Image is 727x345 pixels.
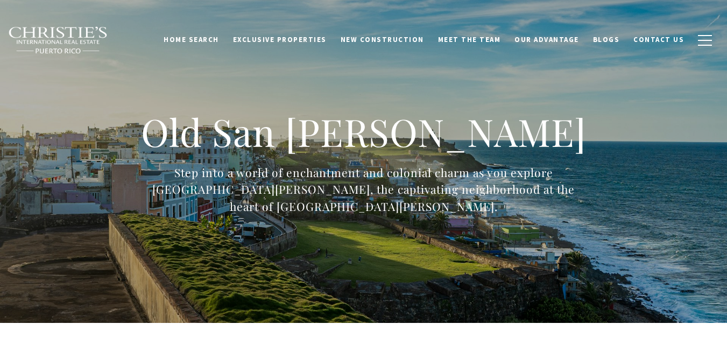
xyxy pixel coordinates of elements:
[507,30,586,50] a: Our Advantage
[586,30,627,50] a: Blogs
[132,108,595,156] h1: Old San [PERSON_NAME]
[233,35,327,44] span: Exclusive Properties
[593,35,620,44] span: Blogs
[431,30,508,50] a: Meet the Team
[132,164,595,215] div: Step into a world of enchantment and colonial charm as you explore [GEOGRAPHIC_DATA][PERSON_NAME]...
[334,30,431,50] a: New Construction
[226,30,334,50] a: Exclusive Properties
[157,30,226,50] a: Home Search
[514,35,579,44] span: Our Advantage
[341,35,424,44] span: New Construction
[8,26,108,54] img: Christie's International Real Estate black text logo
[633,35,684,44] span: Contact Us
